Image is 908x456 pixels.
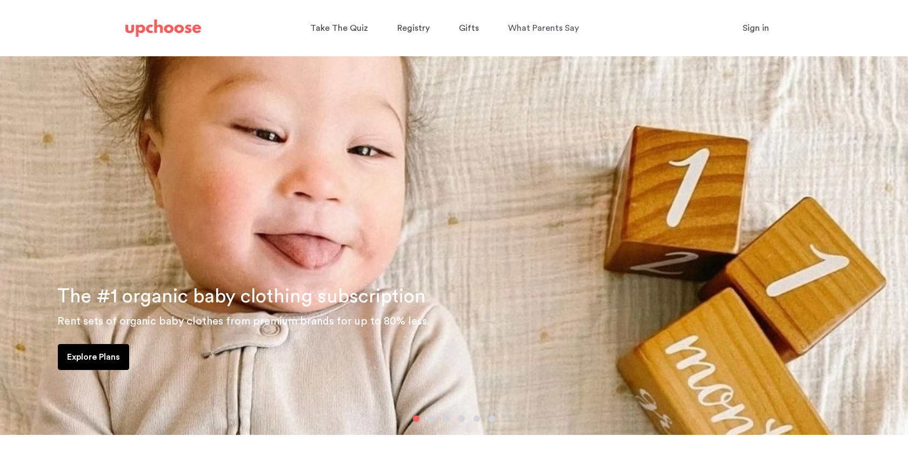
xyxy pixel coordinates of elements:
[125,17,201,39] a: UpChoose
[397,18,433,39] a: Registry
[58,344,129,370] a: Explore Plans
[397,24,430,32] span: Registry
[57,313,895,330] p: Rent sets of organic baby clothes from premium brands for up to 80% less.
[459,18,482,39] a: Gifts
[729,17,783,39] button: Sign in
[310,24,368,32] span: Take The Quiz
[310,18,371,39] a: Take The Quiz
[57,287,426,306] span: The #1 organic baby clothing subscription
[743,24,769,32] span: Sign in
[508,24,579,32] span: What Parents Say
[125,19,201,37] img: UpChoose
[67,351,120,364] p: Explore Plans
[459,24,479,32] span: Gifts
[508,18,582,39] a: What Parents Say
